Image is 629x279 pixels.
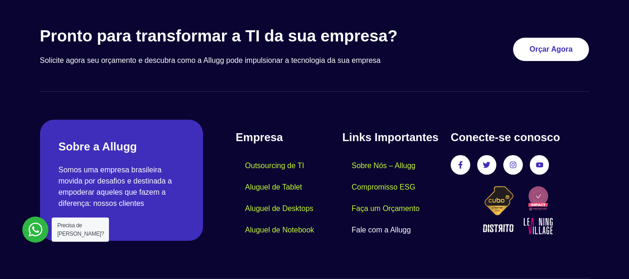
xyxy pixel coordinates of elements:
[342,177,425,198] a: Compromisso ESG
[236,155,313,177] a: Outsourcing de TI
[59,164,185,209] p: Somos uma empresa brasileira movida por desafios e destinada a empoderar aqueles que fazem a dife...
[342,219,420,241] a: Fale com a Allugg
[40,26,441,46] h3: Pronto para transformar a TI da sua empresa?
[513,38,589,61] a: Orçar Agora
[236,155,342,241] nav: Menu
[461,160,629,279] div: Widget de chat
[59,138,185,155] h2: Sobre a Allugg
[236,129,342,146] h4: Empresa
[40,55,441,66] p: Solicite agora seu orçamento e descubra como a Allugg pode impulsionar a tecnologia da sua empresa
[451,129,589,146] h4: Conecte-se conosco
[236,198,323,219] a: Aluguel de Desktops
[236,219,324,241] a: Aluguel de Notebook
[57,222,104,237] span: Precisa de [PERSON_NAME]?
[342,155,441,241] nav: Menu
[236,177,311,198] a: Aluguel de Tablet
[342,155,425,177] a: Sobre Nós – Allugg
[342,198,429,219] a: Faça um Orçamento
[342,129,441,146] h4: Links Importantes
[461,160,629,279] iframe: Chat Widget
[529,46,573,53] span: Orçar Agora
